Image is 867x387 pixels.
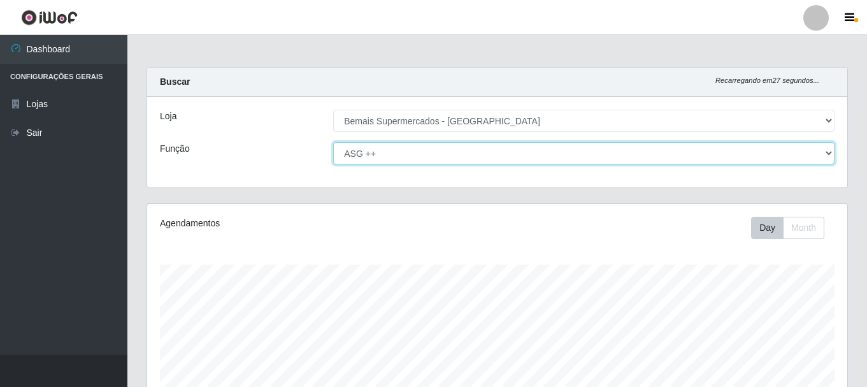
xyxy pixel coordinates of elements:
[751,217,784,239] button: Day
[160,217,430,230] div: Agendamentos
[160,77,190,87] strong: Buscar
[751,217,824,239] div: First group
[160,142,190,156] label: Função
[783,217,824,239] button: Month
[751,217,835,239] div: Toolbar with button groups
[160,110,176,123] label: Loja
[715,77,819,84] i: Recarregando em 27 segundos...
[21,10,78,26] img: CoreUI Logo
